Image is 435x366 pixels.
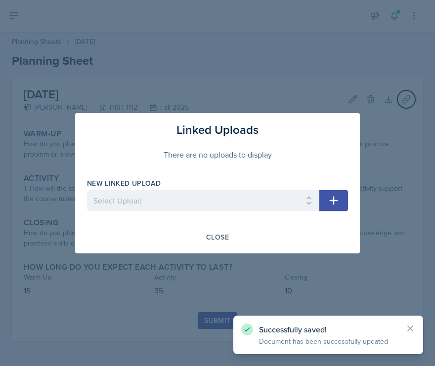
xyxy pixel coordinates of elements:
[87,178,161,188] label: New Linked Upload
[200,229,235,245] button: Close
[206,233,229,241] div: Close
[87,139,348,170] div: There are no uploads to display
[176,121,259,139] h3: Linked Uploads
[259,325,397,334] p: Successfully saved!
[259,336,397,346] p: Document has been successfully updated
